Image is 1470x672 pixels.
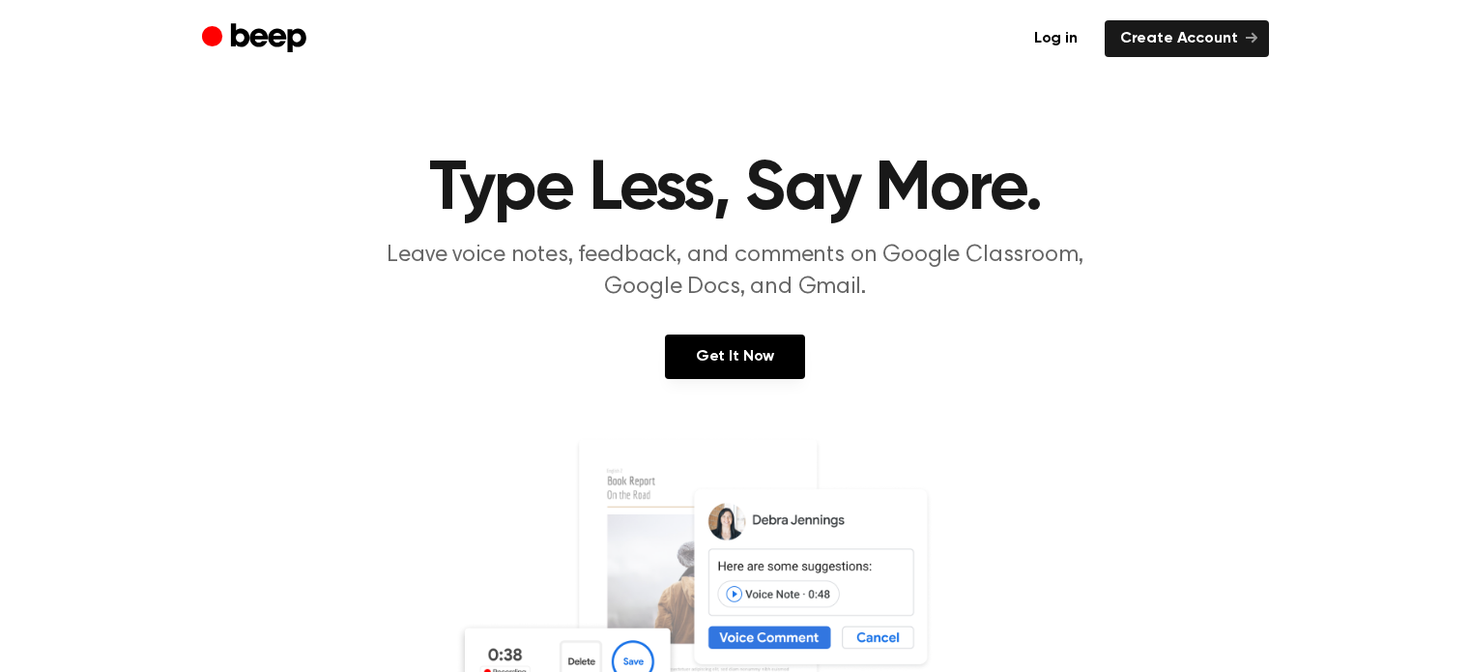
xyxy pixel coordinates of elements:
[1019,20,1093,57] a: Log in
[202,20,311,58] a: Beep
[665,335,805,379] a: Get It Now
[241,155,1230,224] h1: Type Less, Say More.
[364,240,1107,304] p: Leave voice notes, feedback, and comments on Google Classroom, Google Docs, and Gmail.
[1105,20,1269,57] a: Create Account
